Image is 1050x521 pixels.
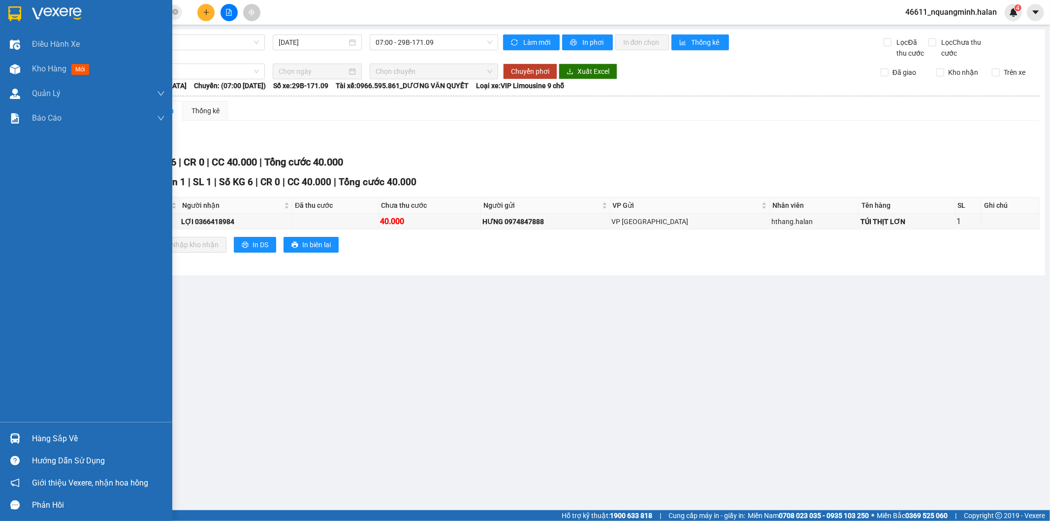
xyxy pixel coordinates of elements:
[860,216,953,227] div: TÚI THỊT LƠN
[523,37,552,48] span: Làm mới
[32,498,165,513] div: Phản hồi
[671,34,729,50] button: bar-chartThống kê
[188,176,191,188] span: |
[955,197,982,214] th: SL
[248,9,255,16] span: aim
[503,64,557,79] button: Chuyển phơi
[283,176,285,188] span: |
[32,38,80,50] span: Điều hành xe
[243,4,260,21] button: aim
[1031,8,1040,17] span: caret-down
[10,113,20,124] img: solution-icon
[476,80,564,91] span: Loại xe: VIP Limousine 9 chỗ
[1015,4,1021,11] sup: 4
[253,239,268,250] span: In DS
[562,510,652,521] span: Hỗ trợ kỹ thuật:
[503,34,560,50] button: syncLàm mới
[582,37,605,48] span: In phơi
[12,67,147,100] b: GỬI : VP [GEOGRAPHIC_DATA]
[219,176,253,188] span: Số KG 6
[260,176,280,188] span: CR 0
[577,66,609,77] span: Xuất Excel
[32,112,62,124] span: Báo cáo
[511,39,519,47] span: sync
[214,176,217,188] span: |
[679,39,688,47] span: bar-chart
[157,114,165,122] span: down
[889,67,920,78] span: Đã giao
[613,200,760,211] span: VP Gửi
[10,500,20,510] span: message
[197,4,215,21] button: plus
[610,512,652,520] strong: 1900 633 818
[273,80,328,91] span: Số xe: 29B-171.09
[660,510,661,521] span: |
[32,477,148,489] span: Giới thiệu Vexere, nhận hoa hồng
[32,431,165,446] div: Hàng sắp về
[570,39,578,47] span: printer
[234,237,276,253] button: printerIn DS
[10,456,20,465] span: question-circle
[692,37,721,48] span: Thống kê
[259,156,262,168] span: |
[379,197,481,214] th: Chưa thu cước
[336,80,469,91] span: Tài xế: 0966.595.861_DƯƠNG VĂN QUYẾT
[779,512,869,520] strong: 0708 023 035 - 0935 103 250
[182,200,282,211] span: Người nhận
[179,156,181,168] span: |
[71,64,89,75] span: mới
[905,512,948,520] strong: 0369 525 060
[10,433,20,444] img: warehouse-icon
[207,156,209,168] span: |
[92,24,412,36] li: 271 - [PERSON_NAME] - [GEOGRAPHIC_DATA] - [GEOGRAPHIC_DATA]
[287,176,331,188] span: CC 40.000
[938,37,995,59] span: Lọc Chưa thu cước
[181,216,290,227] div: LỢI 0366418984
[376,64,492,79] span: Chọn chuyến
[562,34,613,50] button: printerIn phơi
[242,241,249,249] span: printer
[203,9,210,16] span: plus
[194,80,266,91] span: Chuyến: (07:00 [DATE])
[982,197,1040,214] th: Ghi chú
[10,89,20,99] img: warehouse-icon
[483,200,600,211] span: Người gửi
[172,9,178,15] span: close-circle
[284,237,339,253] button: printerIn biên lai
[10,39,20,50] img: warehouse-icon
[871,514,874,518] span: ⚪️
[615,34,669,50] button: In đơn chọn
[339,176,416,188] span: Tổng cước 40.000
[859,197,955,214] th: Tên hàng
[559,64,617,79] button: downloadXuất Excel
[944,67,982,78] span: Kho nhận
[877,510,948,521] span: Miền Bắc
[225,9,232,16] span: file-add
[955,510,956,521] span: |
[334,176,336,188] span: |
[159,176,186,188] span: Đơn 1
[255,176,258,188] span: |
[1000,67,1029,78] span: Trên xe
[32,87,61,99] span: Quản Lý
[32,454,165,468] div: Hướng dẫn sử dụng
[32,64,66,73] span: Kho hàng
[191,105,220,116] div: Thống kê
[212,156,257,168] span: CC 40.000
[612,216,768,227] div: VP [GEOGRAPHIC_DATA]
[8,6,21,21] img: logo-vxr
[302,239,331,250] span: In biên lai
[567,68,573,76] span: download
[157,90,165,98] span: down
[1027,4,1044,21] button: caret-down
[264,156,343,168] span: Tổng cước 40.000
[668,510,745,521] span: Cung cấp máy in - giấy in:
[1016,4,1019,11] span: 4
[172,8,178,17] span: close-circle
[221,4,238,21] button: file-add
[279,37,347,48] input: 12/09/2025
[771,216,857,227] div: hthang.halan
[482,216,608,227] div: HƯNG 0974847888
[291,241,298,249] span: printer
[893,37,928,59] span: Lọc Đã thu cước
